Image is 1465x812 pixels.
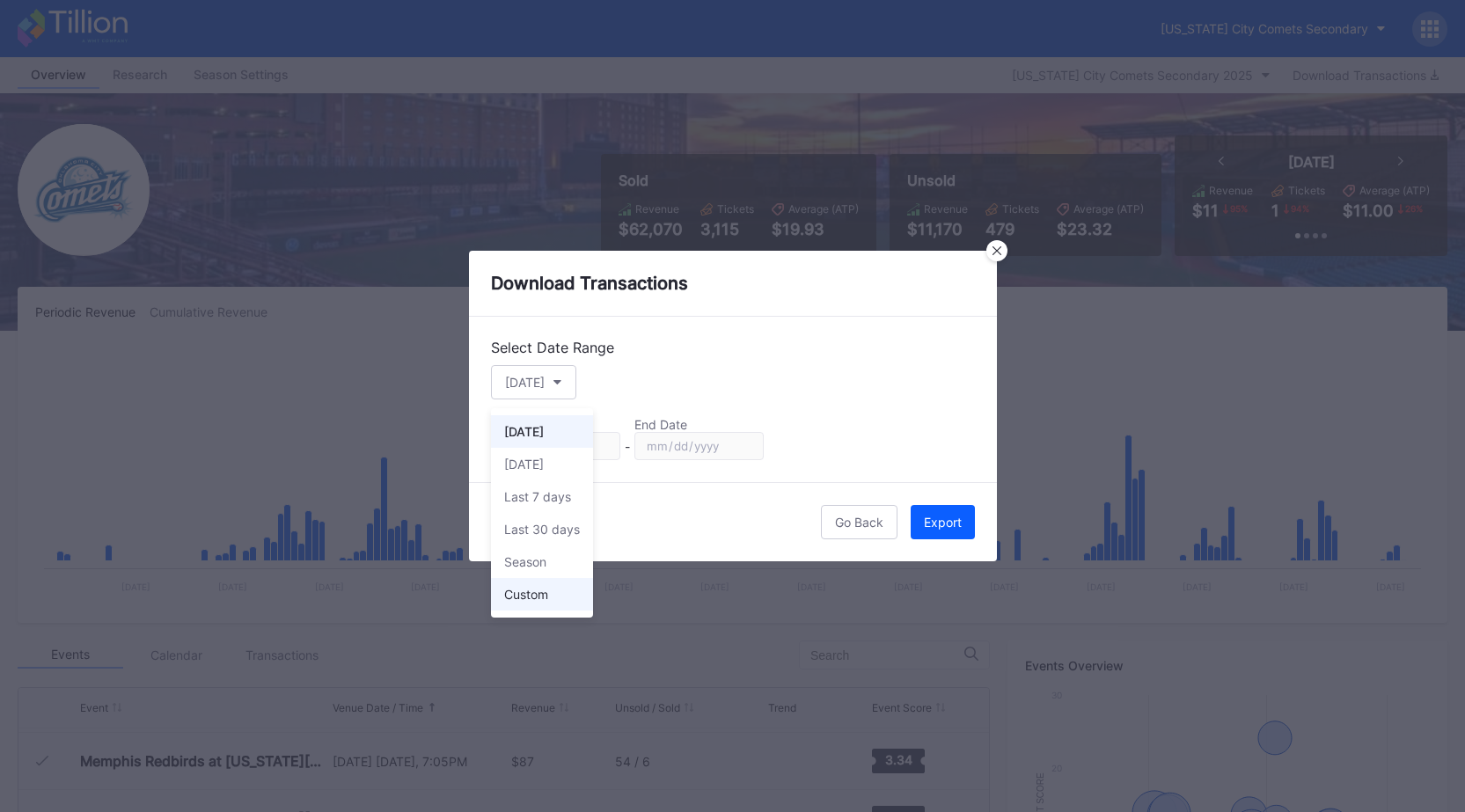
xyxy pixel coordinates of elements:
[504,522,580,537] div: Last 30 days
[504,489,571,504] div: Last 7 days
[504,457,544,472] div: [DATE]
[504,587,548,602] div: Custom
[504,424,544,439] div: [DATE]
[504,554,546,569] div: Season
